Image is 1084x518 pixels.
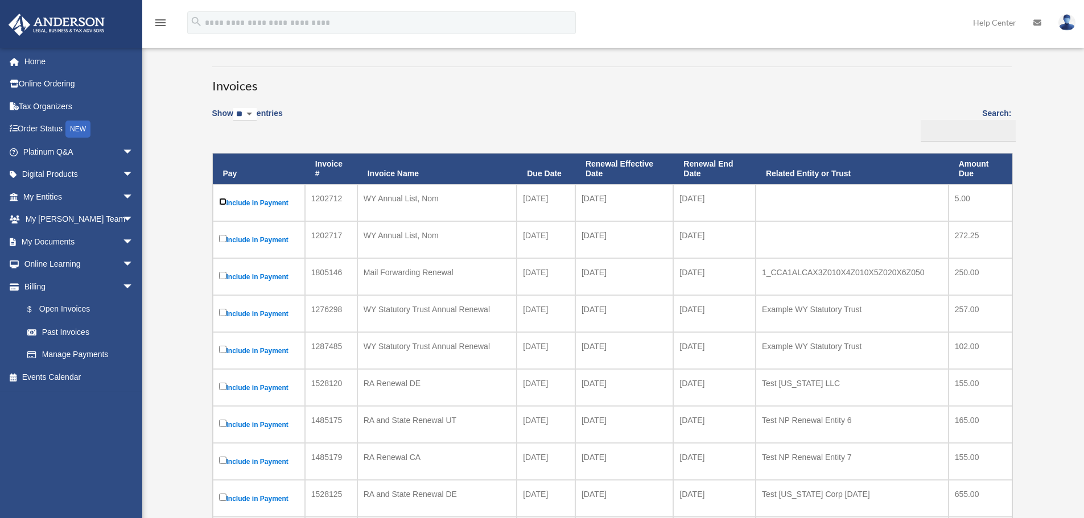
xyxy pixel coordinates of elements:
[364,264,511,280] div: Mail Forwarding Renewal
[517,369,575,406] td: [DATE]
[756,406,949,443] td: Test NP Renewal Entity 6
[219,454,299,469] label: Include in Payment
[219,380,299,395] label: Include in Payment
[122,230,145,254] span: arrow_drop_down
[305,184,357,221] td: 1202712
[8,73,151,96] a: Online Ordering
[575,221,673,258] td: [DATE]
[364,190,511,206] div: WY Annual List, Nom
[219,494,226,501] input: Include in Payment
[5,14,108,36] img: Anderson Advisors Platinum Portal
[8,163,151,186] a: Digital Productsarrow_drop_down
[305,406,357,443] td: 1485175
[219,198,226,205] input: Include in Payment
[8,140,151,163] a: Platinum Q&Aarrow_drop_down
[673,406,756,443] td: [DATE]
[364,375,511,391] div: RA Renewal DE
[673,443,756,480] td: [DATE]
[233,108,257,121] select: Showentries
[219,491,299,505] label: Include in Payment
[8,366,151,388] a: Events Calendar
[756,369,949,406] td: Test [US_STATE] LLC
[219,233,299,247] label: Include in Payment
[8,230,151,253] a: My Documentsarrow_drop_down
[65,121,90,138] div: NEW
[517,221,575,258] td: [DATE]
[364,449,511,465] div: RA Renewal CA
[673,154,756,184] th: Renewal End Date: activate to sort column ascending
[213,154,305,184] th: Pay: activate to sort column descending
[756,154,949,184] th: Related Entity or Trust: activate to sort column ascending
[364,486,511,502] div: RA and State Renewal DE
[575,480,673,517] td: [DATE]
[756,295,949,332] td: Example WY Statutory Trust
[8,118,151,141] a: Order StatusNEW
[8,95,151,118] a: Tax Organizers
[517,154,575,184] th: Due Date: activate to sort column ascending
[305,369,357,406] td: 1528120
[364,301,511,317] div: WY Statutory Trust Annual Renewal
[305,295,357,332] td: 1276298
[8,50,151,73] a: Home
[357,154,517,184] th: Invoice Name: activate to sort column ascending
[122,275,145,299] span: arrow_drop_down
[122,253,145,276] span: arrow_drop_down
[154,16,167,30] i: menu
[756,332,949,369] td: Example WY Statutory Trust
[219,420,226,427] input: Include in Payment
[673,332,756,369] td: [DATE]
[949,443,1012,480] td: 155.00
[305,221,357,258] td: 1202717
[8,208,151,231] a: My [PERSON_NAME] Teamarrow_drop_down
[364,227,511,243] div: WY Annual List, Nom
[212,106,283,132] label: Show entries
[8,253,151,276] a: Online Learningarrow_drop_down
[517,443,575,480] td: [DATE]
[575,295,673,332] td: [DATE]
[949,258,1012,295] td: 250.00
[575,332,673,369] td: [DATE]
[16,321,145,343] a: Past Invoices
[154,20,167,30] a: menu
[575,258,673,295] td: [DATE]
[8,275,145,298] a: Billingarrow_drop_down
[219,346,226,353] input: Include in Payment
[673,295,756,332] td: [DATE]
[219,235,226,242] input: Include in Payment
[305,443,357,480] td: 1485179
[305,258,357,295] td: 1805146
[575,154,673,184] th: Renewal Effective Date: activate to sort column ascending
[673,184,756,221] td: [DATE]
[219,306,299,321] label: Include in Payment
[673,258,756,295] td: [DATE]
[673,221,756,258] td: [DATE]
[517,184,575,221] td: [DATE]
[575,406,673,443] td: [DATE]
[190,15,203,28] i: search
[517,406,575,443] td: [DATE]
[949,221,1012,258] td: 272.25
[756,480,949,517] td: Test [US_STATE] Corp [DATE]
[122,140,145,164] span: arrow_drop_down
[16,298,139,321] a: $Open Invoices
[305,154,357,184] th: Invoice #: activate to sort column ascending
[122,185,145,209] span: arrow_drop_down
[517,258,575,295] td: [DATE]
[949,406,1012,443] td: 165.00
[517,295,575,332] td: [DATE]
[219,270,299,284] label: Include in Payment
[122,208,145,231] span: arrow_drop_down
[34,302,39,317] span: $
[575,443,673,480] td: [DATE]
[517,480,575,517] td: [DATE]
[517,332,575,369] td: [DATE]
[305,480,357,517] td: 1528125
[949,480,1012,517] td: 655.00
[575,184,673,221] td: [DATE]
[364,338,511,354] div: WY Statutory Trust Annual Renewal
[219,196,299,210] label: Include in Payment
[122,163,145,187] span: arrow_drop_down
[673,480,756,517] td: [DATE]
[756,443,949,480] td: Test NP Renewal Entity 7
[1058,14,1075,31] img: User Pic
